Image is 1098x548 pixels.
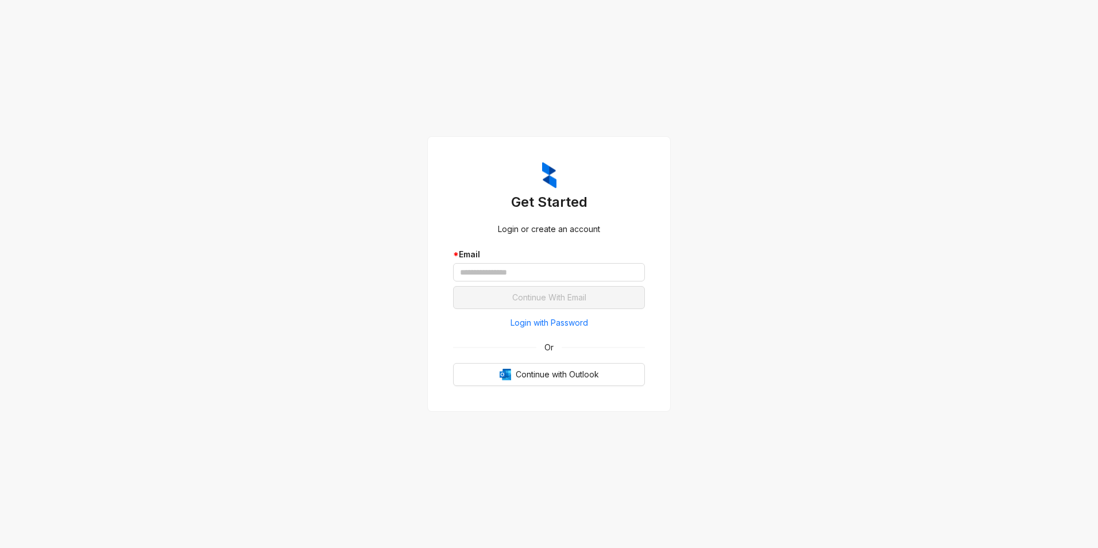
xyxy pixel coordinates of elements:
[453,363,645,386] button: OutlookContinue with Outlook
[542,162,556,188] img: ZumaIcon
[453,223,645,236] div: Login or create an account
[511,317,588,329] span: Login with Password
[516,368,599,381] span: Continue with Outlook
[536,341,562,354] span: Or
[500,369,511,380] img: Outlook
[453,193,645,211] h3: Get Started
[453,314,645,332] button: Login with Password
[453,286,645,309] button: Continue With Email
[453,248,645,261] div: Email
